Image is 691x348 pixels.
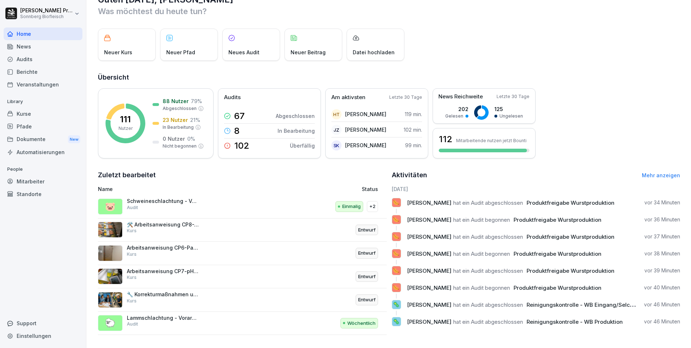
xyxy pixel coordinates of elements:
[163,105,197,112] p: Abgeschlossen
[4,40,82,53] a: News
[163,97,189,105] p: 88 Nutzer
[4,96,82,107] p: Library
[407,284,451,291] span: [PERSON_NAME]
[4,330,82,342] a: Einstellungen
[190,116,200,124] p: 21 %
[4,120,82,133] a: Pfade
[358,250,375,257] p: Entwurf
[127,291,199,298] p: 🔧 Korrekturmaßnahmen und Qualitätsmanagement
[407,233,451,240] span: [PERSON_NAME]
[453,199,523,206] span: hat ein Audit abgeschlossen
[127,321,138,327] p: Audit
[345,141,386,149] p: [PERSON_NAME]
[393,283,400,293] p: 🌭
[342,203,361,210] p: Einmalig
[514,250,601,257] span: Produktfreigabe Wurstproduktion
[105,317,116,330] p: 🐑
[163,124,194,131] p: In Bearbeitung
[4,175,82,188] a: Mitarbeiter
[393,198,400,208] p: 🌭
[98,195,387,218] a: 🐷Schweineschlachtung - VorarbeitenAuditEinmalig+2
[644,318,680,325] p: vor 46 Minuten
[642,172,680,178] a: Mehr anzeigen
[331,125,342,135] div: JZ
[4,78,82,91] div: Veranstaltungen
[127,204,138,211] p: Audit
[98,245,123,261] img: tuydfqnfvi624panpa48lrje.png
[4,133,82,146] a: DokumenteNew
[127,228,137,234] p: Kurs
[290,142,315,149] p: Überfällig
[127,198,199,204] p: Schweineschlachtung - Vorarbeiten
[393,317,400,327] p: 🦠
[362,185,378,193] p: Status
[331,109,342,119] div: HT
[4,317,82,330] div: Support
[453,233,523,240] span: hat ein Audit abgeschlossen
[644,199,680,206] p: vor 34 Minuten
[527,301,643,308] span: Reinigungskontrolle - WB Eingang/Selcherei
[104,48,132,56] p: Neuer Kurs
[224,93,241,102] p: Audits
[331,140,342,150] div: SK
[393,300,400,310] p: 🦠
[407,250,451,257] span: [PERSON_NAME]
[453,301,523,308] span: hat ein Audit abgeschlossen
[166,48,195,56] p: Neuer Pfad
[127,298,137,304] p: Kurs
[369,203,375,210] p: +2
[453,250,510,257] span: hat ein Audit begonnen
[4,188,82,200] div: Standorte
[127,221,199,228] p: 🛠️ Arbeitsanweisung CP8-Vakuumieren
[4,27,82,40] div: Home
[234,141,249,150] p: 102
[163,143,197,149] p: Nicht begonnen
[98,242,387,265] a: Arbeitsanweisung CP6-PasteurisierenKursEntwurf
[228,48,259,56] p: Neues Audit
[453,216,510,223] span: hat ein Audit begonnen
[98,185,279,193] p: Name
[4,146,82,158] a: Automatisierungen
[234,127,240,135] p: 8
[527,233,614,240] span: Produktfreigabe Wurstproduktion
[527,318,623,325] span: Reinigungskontrolle - WB Produktion
[98,288,387,312] a: 🔧 Korrekturmaßnahmen und QualitätsmanagementKursEntwurf
[276,112,315,120] p: Abgeschlossen
[4,164,82,175] p: People
[4,65,82,78] div: Berichte
[405,141,422,149] p: 99 min.
[405,110,422,118] p: 119 min.
[456,138,527,143] p: Mitarbeitende nutzen jetzt Bounti
[291,48,326,56] p: Neuer Beitrag
[98,265,387,289] a: Arbeitsanweisung CP7-pH-Wert MessungKursEntwurf
[345,110,386,118] p: [PERSON_NAME]
[497,93,529,100] p: Letzte 30 Tage
[358,226,375,234] p: Entwurf
[98,292,123,308] img: d4g3ucugs9wd5ibohranwvgh.png
[163,135,185,143] p: 0 Nutzer
[407,216,451,223] span: [PERSON_NAME]
[527,199,614,206] span: Produktfreigabe Wurstproduktion
[347,320,375,327] p: Wöchentlich
[127,268,199,275] p: Arbeitsanweisung CP7-pH-Wert Messung
[514,216,601,223] span: Produktfreigabe Wurstproduktion
[393,266,400,276] p: 🌭
[358,273,375,280] p: Entwurf
[163,116,188,124] p: 23 Nutzer
[191,97,202,105] p: 79 %
[644,250,680,257] p: vor 38 Minuten
[644,267,680,274] p: vor 39 Minuten
[404,126,422,133] p: 102 min.
[499,113,523,119] p: Ungelesen
[445,105,468,113] p: 202
[98,5,680,17] p: Was möchtest du heute tun?
[4,107,82,120] a: Kurse
[453,267,523,274] span: hat ein Audit abgeschlossen
[353,48,395,56] p: Datei hochladen
[445,113,463,119] p: Gelesen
